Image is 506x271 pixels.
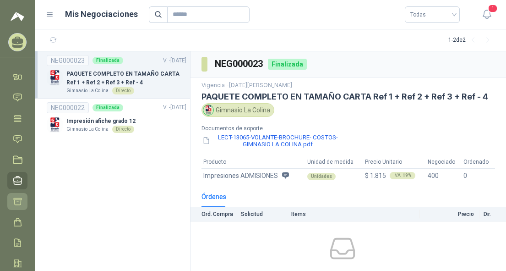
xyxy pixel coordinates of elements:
p: Documentos de soporte [201,124,345,133]
div: IVA [390,172,415,179]
p: PAQUETE COMPLETO EN TAMAÑO CARTA Ref 1 + Ref 2 + Ref 3 + Ref - 4 [66,70,186,87]
h3: PAQUETE COMPLETO EN TAMAÑO CARTA Ref 1 + Ref 2 + Ref 3 + Ref - 4 [201,92,495,101]
p: Gimnasio La Colina [66,126,109,133]
p: Vigencia - [DATE][PERSON_NAME] [201,81,495,90]
span: 1 [488,4,498,13]
a: NEG000023FinalizadaV. -[DATE] Company LogoPAQUETE COMPLETO EN TAMAÑO CARTA Ref 1 + Ref 2 + Ref 3 ... [47,55,186,94]
span: V. - [DATE] [163,104,186,111]
div: NEG000022 [47,102,89,113]
div: Órdenes [201,192,226,202]
div: NEG000023 [47,55,89,66]
div: Gimnasio La Colina [201,103,274,117]
th: Solicitud [241,207,291,221]
span: $ 1.815 [365,171,386,181]
h1: Mis Negociaciones [65,8,138,21]
img: Logo peakr [11,11,24,22]
th: Dir. [479,207,506,221]
img: Company Logo [47,117,63,133]
a: NEG000022FinalizadaV. -[DATE] Company LogoImpresión afiche grado 12Gimnasio La ColinaDirecto [47,102,186,133]
b: 19 % [403,173,412,178]
p: Gimnasio La Colina [66,87,109,94]
div: Directo [112,87,134,94]
button: 1 [479,6,495,23]
th: Ordenado [462,156,495,168]
div: Unidades [307,173,336,180]
td: 400 [426,168,462,183]
div: Directo [112,126,134,133]
div: Finalizada [92,57,123,64]
button: LECT-13065-VOLANTE-BROCHURE- COSTOS-GIMNASIO LA COLINA.pdf [201,133,345,149]
span: Todas [410,8,454,22]
th: Ord. Compra [190,207,241,221]
td: 0 [462,168,495,183]
p: Impresión afiche grado 12 [66,117,136,126]
th: Precio [420,207,479,221]
th: Producto [201,156,305,168]
h3: NEG000023 [215,57,264,71]
div: Finalizada [268,59,307,70]
div: Finalizada [92,104,123,111]
span: Impresiones ADMISIONES [203,171,278,181]
th: Negociado [426,156,462,168]
div: 1 - 2 de 2 [448,33,495,48]
img: Company Logo [203,105,213,115]
span: V. - [DATE] [163,57,186,64]
th: Unidad de medida [305,156,363,168]
th: Precio Unitario [363,156,425,168]
img: Company Logo [47,70,63,86]
th: Items [291,207,420,221]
